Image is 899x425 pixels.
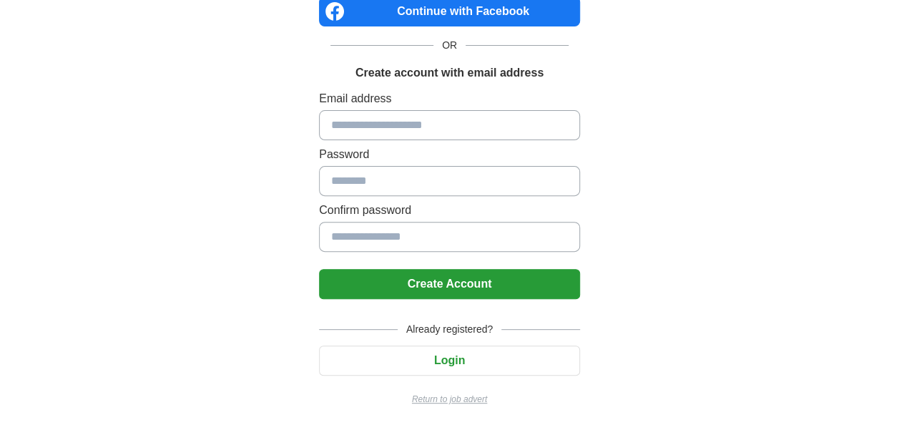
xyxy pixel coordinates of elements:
button: Create Account [319,269,580,299]
label: Email address [319,90,580,107]
button: Login [319,346,580,376]
span: Already registered? [398,322,501,337]
h1: Create account with email address [355,64,544,82]
span: OR [433,38,466,53]
a: Login [319,354,580,366]
a: Return to job advert [319,393,580,406]
label: Password [319,146,580,163]
label: Confirm password [319,202,580,219]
